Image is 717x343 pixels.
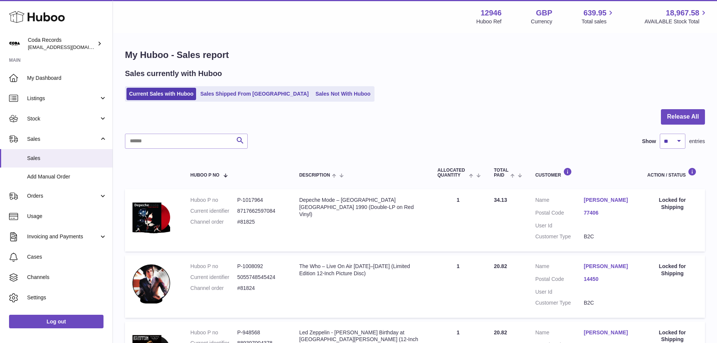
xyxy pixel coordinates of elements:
a: 639.95 Total sales [582,8,615,25]
dt: Channel order [190,218,237,226]
span: 639.95 [583,8,606,18]
dt: Name [535,197,584,206]
div: Action / Status [647,168,697,178]
span: Sales [27,155,107,162]
button: Release All [661,109,705,125]
strong: GBP [536,8,552,18]
span: Sales [27,136,99,143]
span: Total paid [494,168,508,178]
dt: User Id [535,222,584,229]
a: 77406 [584,209,632,216]
dt: Customer Type [535,299,584,306]
div: The Who – Live On Air [DATE]–[DATE] (Limited Edition 12-Inch Picture Disc) [299,263,422,277]
span: Stock [27,115,99,122]
a: [PERSON_NAME] [584,263,632,270]
td: 1 [430,189,486,252]
dd: B2C [584,233,632,240]
a: 18,967.58 AVAILABLE Stock Total [644,8,708,25]
dt: Postal Code [535,209,584,218]
dt: Current identifier [190,274,237,281]
dd: B2C [584,299,632,306]
a: Current Sales with Huboo [126,88,196,100]
dt: Name [535,329,584,338]
dd: P-1017964 [237,197,284,204]
dd: P-948568 [237,329,284,336]
dd: #81825 [237,218,284,226]
dt: Name [535,263,584,272]
span: 34.13 [494,197,507,203]
span: Invoicing and Payments [27,233,99,240]
span: entries [689,138,705,145]
span: Listings [27,95,99,102]
dt: Postal Code [535,276,584,285]
span: AVAILABLE Stock Total [644,18,708,25]
span: Cases [27,253,107,261]
span: Channels [27,274,107,281]
dt: Huboo P no [190,197,237,204]
dd: P-1008092 [237,263,284,270]
dt: Channel order [190,285,237,292]
span: Huboo P no [190,173,219,178]
span: 20.82 [494,329,507,335]
a: Sales Shipped From [GEOGRAPHIC_DATA] [198,88,311,100]
dt: Huboo P no [190,329,237,336]
dd: #81824 [237,285,284,292]
div: Locked for Shipping [647,263,697,277]
a: 14450 [584,276,632,283]
dd: 5055748545424 [237,274,284,281]
div: Locked for Shipping [647,197,697,211]
div: Coda Records [28,37,96,51]
strong: 12946 [481,8,502,18]
img: 1730458846.png [132,197,170,237]
span: Add Manual Order [27,173,107,180]
a: Log out [9,315,104,328]
dt: Customer Type [535,233,584,240]
span: Description [299,173,330,178]
label: Show [642,138,656,145]
img: 129461724841986.png [132,263,170,303]
dt: Huboo P no [190,263,237,270]
a: [PERSON_NAME] [584,329,632,336]
span: Total sales [582,18,615,25]
a: Sales Not With Huboo [313,88,373,100]
span: [EMAIL_ADDRESS][DOMAIN_NAME] [28,44,111,50]
span: 18,967.58 [666,8,699,18]
div: Huboo Ref [476,18,502,25]
h1: My Huboo - Sales report [125,49,705,61]
span: Usage [27,213,107,220]
div: Depeche Mode – [GEOGRAPHIC_DATA] [GEOGRAPHIC_DATA] 1990 (Double-LP on Red Vinyl) [299,197,422,218]
dt: User Id [535,288,584,296]
img: haz@pcatmedia.com [9,38,20,49]
dt: Current identifier [190,207,237,215]
td: 1 [430,255,486,318]
span: Settings [27,294,107,301]
span: ALLOCATED Quantity [437,168,467,178]
span: Orders [27,192,99,200]
span: My Dashboard [27,75,107,82]
a: [PERSON_NAME] [584,197,632,204]
div: Customer [535,168,632,178]
h2: Sales currently with Huboo [125,69,222,79]
div: Currency [531,18,553,25]
dd: 8717662597084 [237,207,284,215]
span: 20.82 [494,263,507,269]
